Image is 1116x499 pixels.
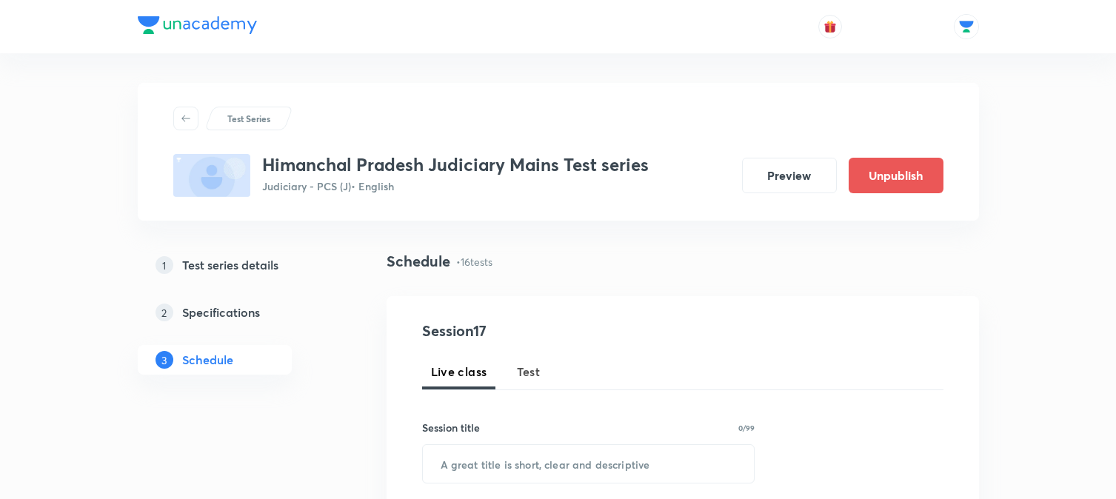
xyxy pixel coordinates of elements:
a: 1Test series details [138,250,339,280]
h5: Test series details [182,256,278,274]
iframe: Help widget launcher [984,441,1100,483]
h4: Schedule [387,250,450,272]
span: Test [517,363,541,381]
img: Company Logo [138,16,257,34]
button: Preview [742,158,837,193]
p: Test Series [227,112,270,125]
h6: Session title [422,420,480,435]
img: Sumit Gour [954,14,979,39]
p: 0/99 [738,424,755,432]
a: 2Specifications [138,298,339,327]
p: 3 [156,351,173,369]
p: 1 [156,256,173,274]
h5: Specifications [182,304,260,321]
button: Unpublish [849,158,943,193]
p: • 16 tests [456,254,492,269]
span: Live class [431,363,487,381]
p: Judiciary - PCS (J) • English [262,178,649,194]
img: avatar [823,20,837,33]
h3: Himanchal Pradesh Judiciary Mains Test series [262,154,649,175]
h5: Schedule [182,351,233,369]
img: fallback-thumbnail.png [173,154,250,197]
a: Company Logo [138,16,257,38]
h4: Session 17 [422,320,692,342]
p: 2 [156,304,173,321]
input: A great title is short, clear and descriptive [423,445,755,483]
button: avatar [818,15,842,38]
